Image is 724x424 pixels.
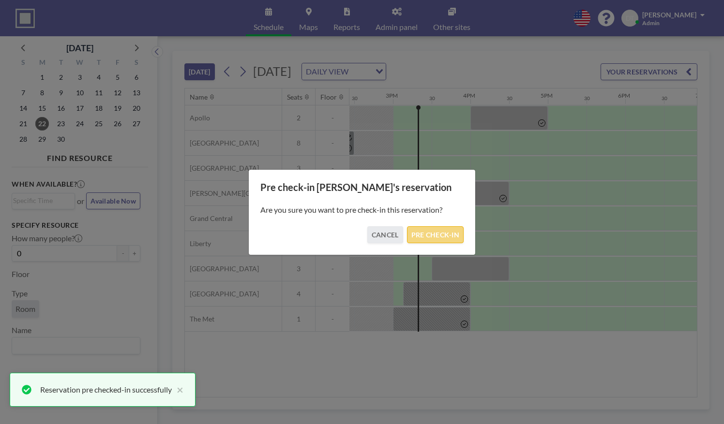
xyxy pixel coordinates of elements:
div: Reservation pre checked-in successfully [40,384,172,395]
button: close [172,384,183,395]
p: Are you sure you want to pre check-in this reservation? [260,205,464,215]
button: PRE CHECK-IN [407,226,464,243]
h3: Pre check-in [PERSON_NAME]'s reservation [260,181,464,193]
button: CANCEL [367,226,403,243]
